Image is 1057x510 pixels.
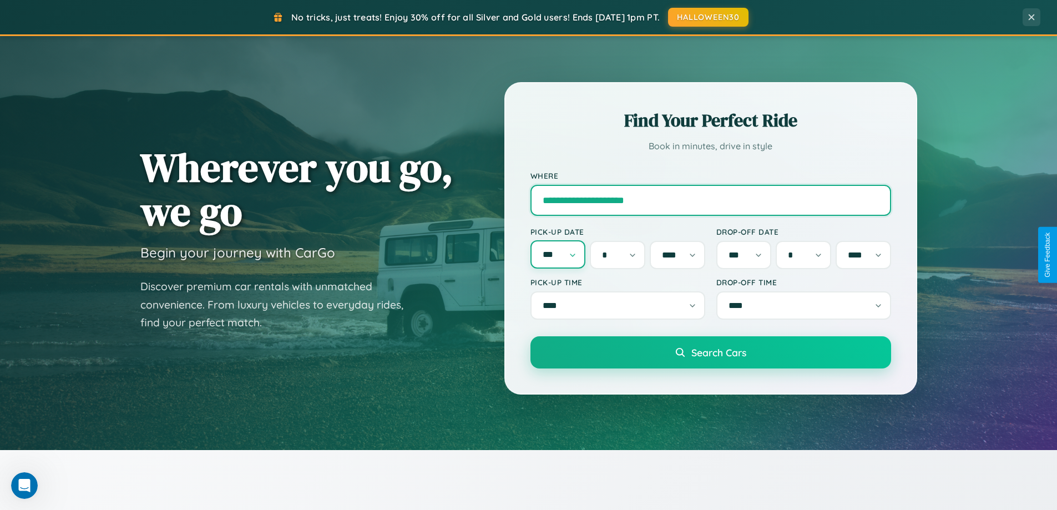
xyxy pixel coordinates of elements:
[291,12,660,23] span: No tricks, just treats! Enjoy 30% off for all Silver and Gold users! Ends [DATE] 1pm PT.
[668,8,749,27] button: HALLOWEEN30
[691,346,746,358] span: Search Cars
[530,277,705,287] label: Pick-up Time
[140,277,418,332] p: Discover premium car rentals with unmatched convenience. From luxury vehicles to everyday rides, ...
[530,108,891,133] h2: Find Your Perfect Ride
[530,171,891,180] label: Where
[1044,233,1051,277] div: Give Feedback
[530,227,705,236] label: Pick-up Date
[530,138,891,154] p: Book in minutes, drive in style
[530,336,891,368] button: Search Cars
[11,472,38,499] iframe: Intercom live chat
[140,244,335,261] h3: Begin your journey with CarGo
[716,227,891,236] label: Drop-off Date
[140,145,453,233] h1: Wherever you go, we go
[716,277,891,287] label: Drop-off Time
